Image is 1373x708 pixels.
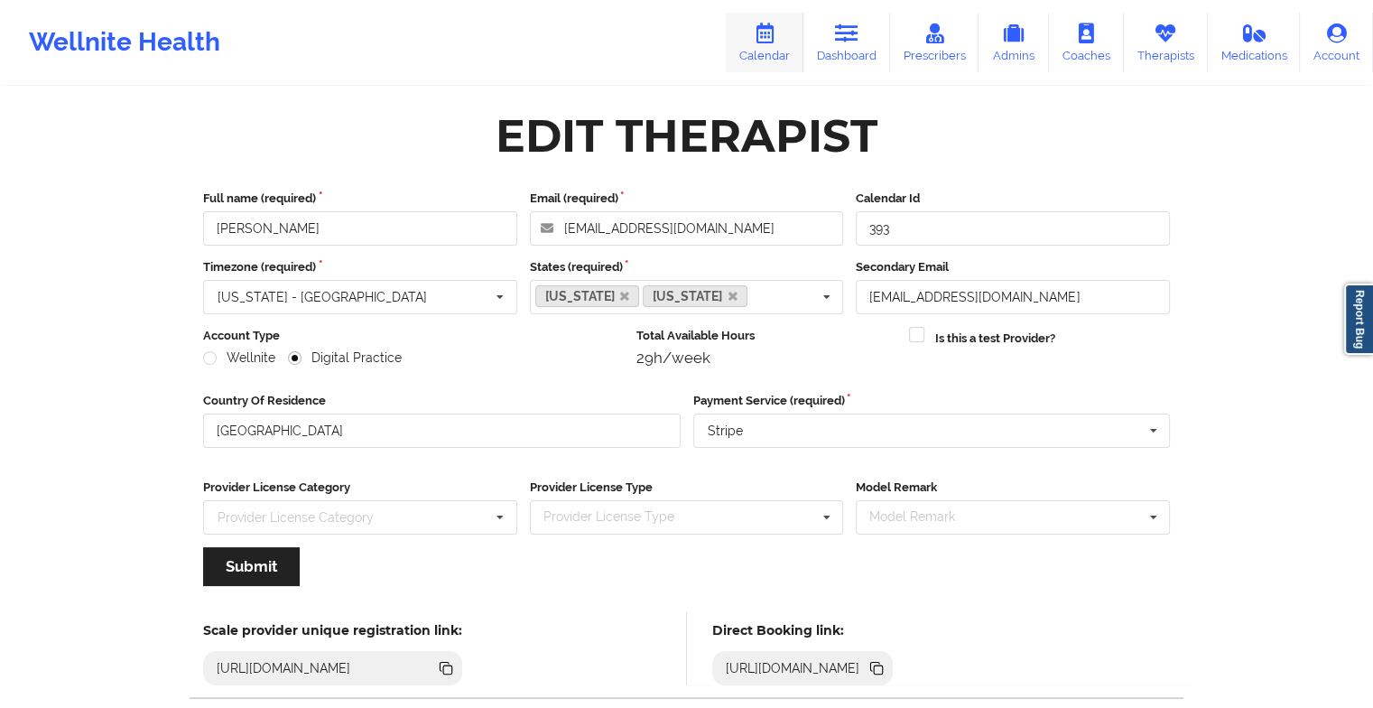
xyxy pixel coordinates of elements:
[203,258,517,276] label: Timezone (required)
[530,258,844,276] label: States (required)
[726,13,803,72] a: Calendar
[1344,284,1373,355] a: Report Bug
[979,13,1049,72] a: Admins
[496,107,877,164] div: Edit Therapist
[856,258,1170,276] label: Secondary Email
[203,327,624,345] label: Account Type
[803,13,890,72] a: Dashboard
[203,211,517,246] input: Full name
[218,291,427,303] div: [US_STATE] - [GEOGRAPHIC_DATA]
[539,507,700,527] div: Provider License Type
[203,350,275,366] label: Wellnite
[203,190,517,208] label: Full name (required)
[203,547,300,586] button: Submit
[1208,13,1301,72] a: Medications
[203,392,681,410] label: Country Of Residence
[865,507,981,527] div: Model Remark
[203,479,517,497] label: Provider License Category
[636,327,897,345] label: Total Available Hours
[693,392,1171,410] label: Payment Service (required)
[708,424,743,437] div: Stripe
[530,479,844,497] label: Provider License Type
[935,330,1055,348] label: Is this a test Provider?
[530,211,844,246] input: Email address
[530,190,844,208] label: Email (required)
[535,285,640,307] a: [US_STATE]
[1124,13,1208,72] a: Therapists
[1300,13,1373,72] a: Account
[856,190,1170,208] label: Calendar Id
[218,511,374,524] div: Provider License Category
[203,622,462,638] h5: Scale provider unique registration link:
[643,285,747,307] a: [US_STATE]
[1049,13,1124,72] a: Coaches
[288,350,402,366] label: Digital Practice
[856,280,1170,314] input: Email
[712,622,894,638] h5: Direct Booking link:
[209,659,358,677] div: [URL][DOMAIN_NAME]
[856,479,1170,497] label: Model Remark
[856,211,1170,246] input: Calendar Id
[636,349,897,367] div: 29h/week
[890,13,979,72] a: Prescribers
[719,659,867,677] div: [URL][DOMAIN_NAME]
